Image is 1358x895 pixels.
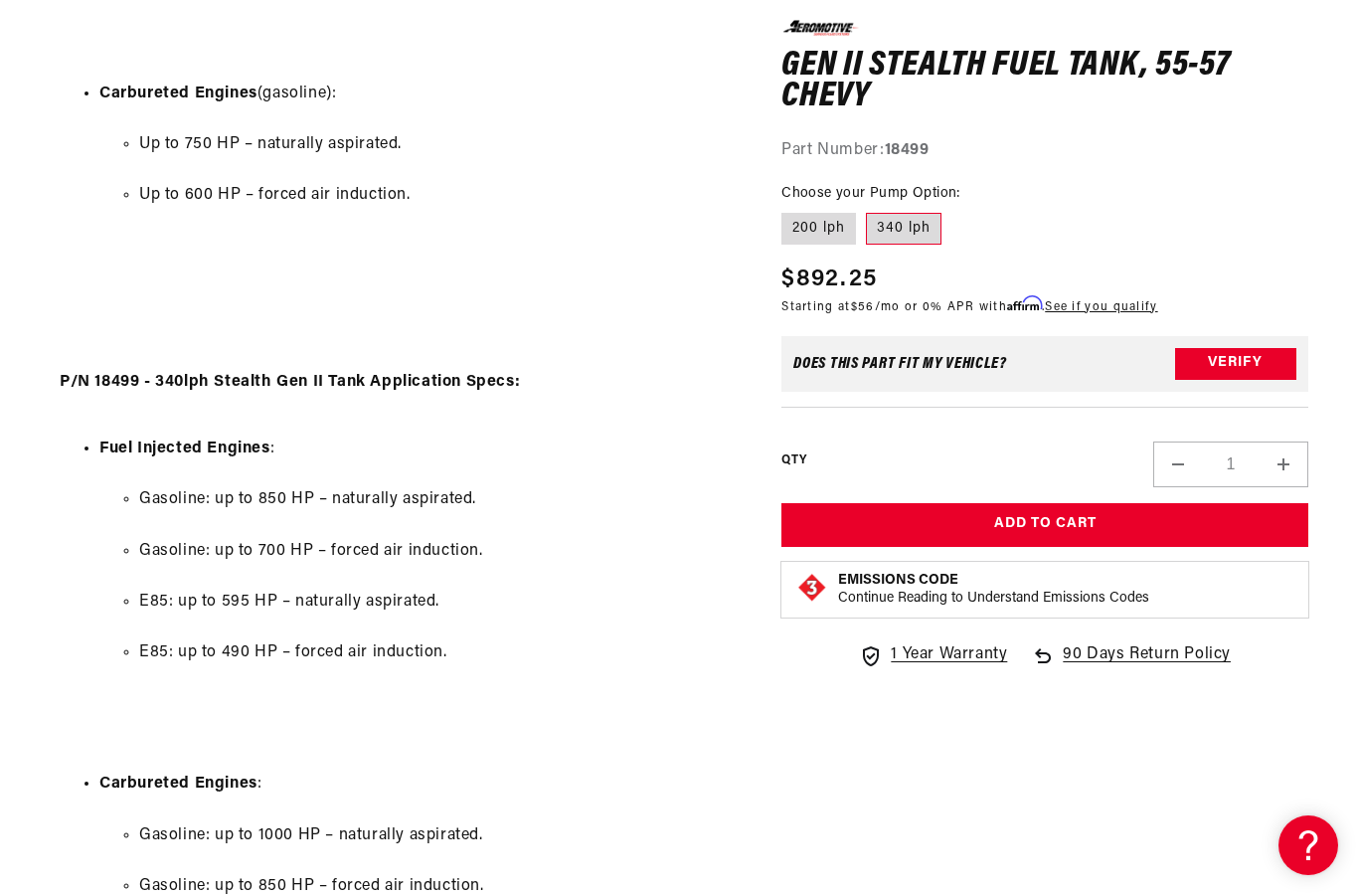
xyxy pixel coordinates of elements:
[796,572,828,604] img: Emissions code
[139,487,732,513] li: Gasoline: up to 850 HP – naturally aspirated.
[891,642,1007,668] span: 1 Year Warranty
[139,183,732,209] li: Up to 600 HP – forced air induction.
[781,296,1157,315] p: Starting at /mo or 0% APR with .
[838,573,958,588] strong: Emissions Code
[838,590,1149,608] p: Continue Reading to Understand Emissions Codes
[781,183,962,204] legend: Choose your Pump Option:
[139,823,732,849] li: Gasoline: up to 1000 HP – naturally aspirated.
[866,213,941,245] label: 340 lph
[1063,642,1231,688] span: 90 Days Return Policy
[99,437,732,747] li: :
[139,132,732,158] li: Up to 750 HP – naturally aspirated.
[838,572,1149,608] button: Emissions CodeContinue Reading to Understand Emissions Codes
[781,50,1308,112] h1: Gen II Stealth Fuel Tank, 55-57 Chevy
[781,213,856,245] label: 200 lph
[139,590,732,616] li: E85: up to 595 HP – naturally aspirated.
[139,539,732,565] li: Gasoline: up to 700 HP – forced air induction.
[1045,300,1157,312] a: See if you qualify - Learn more about Affirm Financing (opens in modal)
[99,86,257,101] strong: Carbureted Engines
[885,141,930,157] strong: 18499
[781,261,877,296] span: $892.25
[781,137,1308,163] div: Part Number:
[139,640,732,666] li: E85: up to 490 HP – forced air induction.
[1175,347,1296,379] button: Verify
[781,502,1308,547] button: Add to Cart
[60,374,520,390] strong: P/N 18499 - 340lph Stealth Gen II Tank Application Specs:
[851,300,875,312] span: $56
[1007,295,1042,310] span: Affirm
[99,441,270,456] strong: Fuel Injected Engines
[1031,642,1231,688] a: 90 Days Return Policy
[793,355,1007,371] div: Does This part fit My vehicle?
[99,776,257,792] strong: Carbureted Engines
[99,82,732,289] li: (gasoline):
[859,642,1007,668] a: 1 Year Warranty
[781,452,806,469] label: QTY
